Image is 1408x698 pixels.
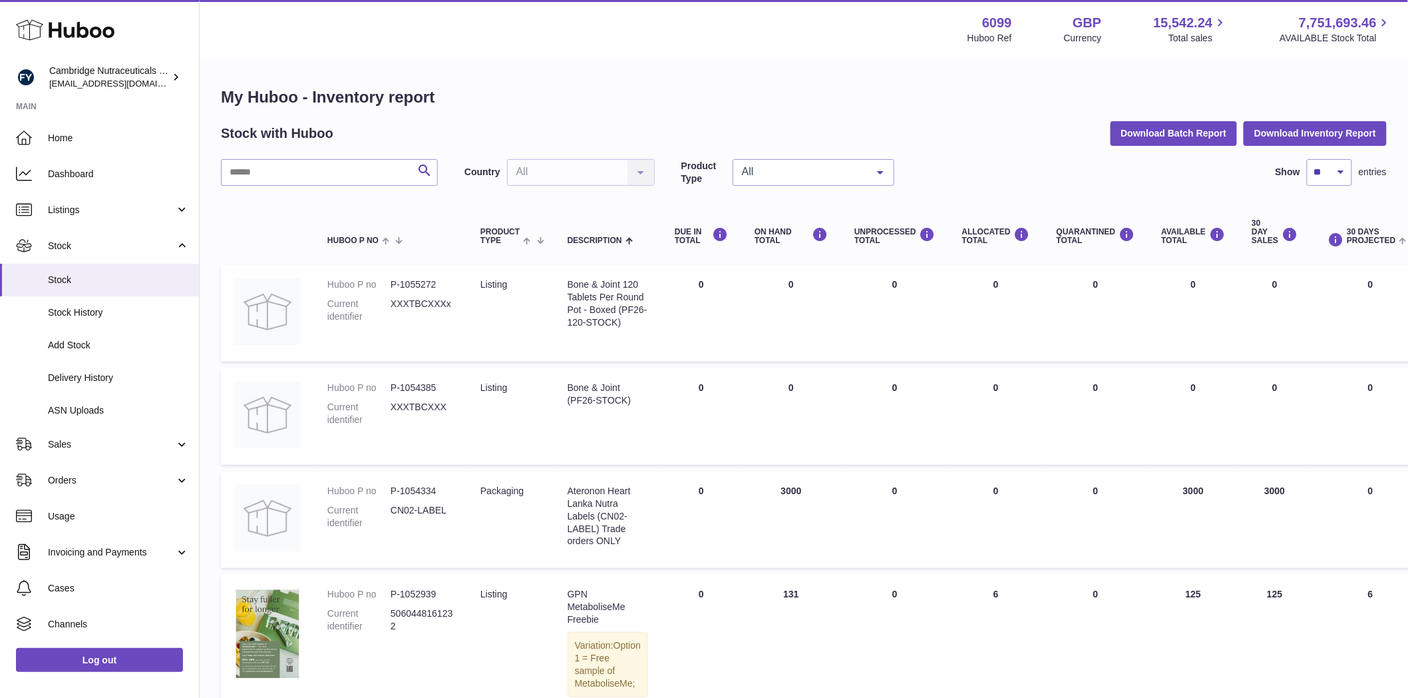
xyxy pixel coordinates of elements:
dd: XXXTBCXXX [391,401,454,426]
button: Download Batch Report [1111,121,1238,145]
div: DUE IN TOTAL [675,227,728,245]
td: 3000 [1238,472,1311,568]
span: Usage [48,510,189,523]
span: Home [48,132,189,145]
span: listing [480,382,507,393]
a: Log out [16,648,183,672]
span: Sales [48,438,175,451]
span: 30 DAYS PROJECTED [1347,228,1395,245]
dt: Huboo P no [327,588,391,601]
div: Bone & Joint 120 Tablets Per Round Pot - Boxed (PF26-120-STOCK) [568,278,648,329]
span: Stock History [48,306,189,319]
dd: P-1055272 [391,278,454,291]
span: listing [480,279,507,290]
span: Stock [48,274,189,286]
span: listing [480,589,507,599]
label: Country [464,166,500,178]
td: 0 [949,368,1043,465]
span: AVAILABLE Stock Total [1280,32,1392,45]
div: QUARANTINED Total [1057,227,1135,245]
td: 0 [741,368,841,465]
span: 0 [1093,589,1099,599]
span: Dashboard [48,168,189,180]
div: 30 DAY SALES [1252,219,1298,246]
a: 15,542.24 Total sales [1153,14,1228,45]
div: GPN MetaboliseMe Freebie [568,588,648,626]
td: 3000 [741,472,841,568]
div: AVAILABLE Total [1162,227,1226,245]
div: ON HAND Total [755,227,828,245]
span: 0 [1093,279,1099,290]
dd: P-1054385 [391,382,454,394]
img: huboo@camnutra.com [16,67,36,87]
div: Huboo Ref [968,32,1012,45]
dt: Current identifier [327,401,391,426]
td: 0 [741,265,841,362]
dt: Current identifier [327,607,391,633]
span: Stock [48,240,175,252]
td: 0 [661,368,741,465]
td: 0 [949,265,1043,362]
td: 0 [661,472,741,568]
td: 0 [1238,265,1311,362]
span: Total sales [1168,32,1228,45]
dd: P-1052939 [391,588,454,601]
div: Ateronon Heart Lanka Nutra Labels (CN02-LABEL) Trade orders ONLY [568,485,648,547]
span: Add Stock [48,339,189,352]
img: product image [234,382,301,448]
label: Product Type [681,160,726,185]
span: Orders [48,474,175,487]
div: ALLOCATED Total [962,227,1030,245]
span: 0 [1093,382,1099,393]
span: Delivery History [48,372,189,384]
td: 0 [1148,368,1239,465]
div: Variation: [568,632,648,697]
h2: Stock with Huboo [221,125,333,143]
h1: My Huboo - Inventory report [221,87,1387,108]
div: Bone & Joint (PF26-STOCK) [568,382,648,407]
dt: Huboo P no [327,485,391,498]
img: product image [234,588,301,680]
img: product image [234,485,301,551]
td: 0 [841,472,949,568]
td: 0 [841,265,949,362]
strong: 6099 [982,14,1012,32]
dt: Current identifier [327,298,391,323]
strong: GBP [1073,14,1101,32]
dd: P-1054334 [391,485,454,498]
span: Cases [48,582,189,595]
div: UNPROCESSED Total [854,227,936,245]
dt: Huboo P no [327,382,391,394]
div: Cambridge Nutraceuticals Ltd [49,65,169,90]
img: product image [234,278,301,345]
span: All [739,165,867,178]
dd: XXXTBCXXXx [391,298,454,323]
td: 0 [949,472,1043,568]
span: 7,751,693.46 [1299,14,1377,32]
dd: 5060448161232 [391,607,454,633]
button: Download Inventory Report [1244,121,1387,145]
span: Listings [48,204,175,216]
span: Invoicing and Payments [48,546,175,559]
span: Description [568,236,622,245]
span: ASN Uploads [48,404,189,417]
span: Product Type [480,228,520,245]
div: Currency [1064,32,1102,45]
dt: Huboo P no [327,278,391,291]
label: Show [1276,166,1300,178]
span: packaging [480,486,524,496]
dd: CN02-LABEL [391,504,454,529]
dt: Current identifier [327,504,391,529]
span: [EMAIL_ADDRESS][DOMAIN_NAME] [49,78,196,89]
td: 0 [1238,368,1311,465]
td: 0 [661,265,741,362]
td: 0 [1148,265,1239,362]
td: 3000 [1148,472,1239,568]
span: 0 [1093,486,1099,496]
td: 0 [841,368,949,465]
span: entries [1359,166,1387,178]
a: 7,751,693.46 AVAILABLE Stock Total [1280,14,1392,45]
span: Channels [48,618,189,631]
span: 15,542.24 [1153,14,1212,32]
span: Huboo P no [327,236,379,245]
